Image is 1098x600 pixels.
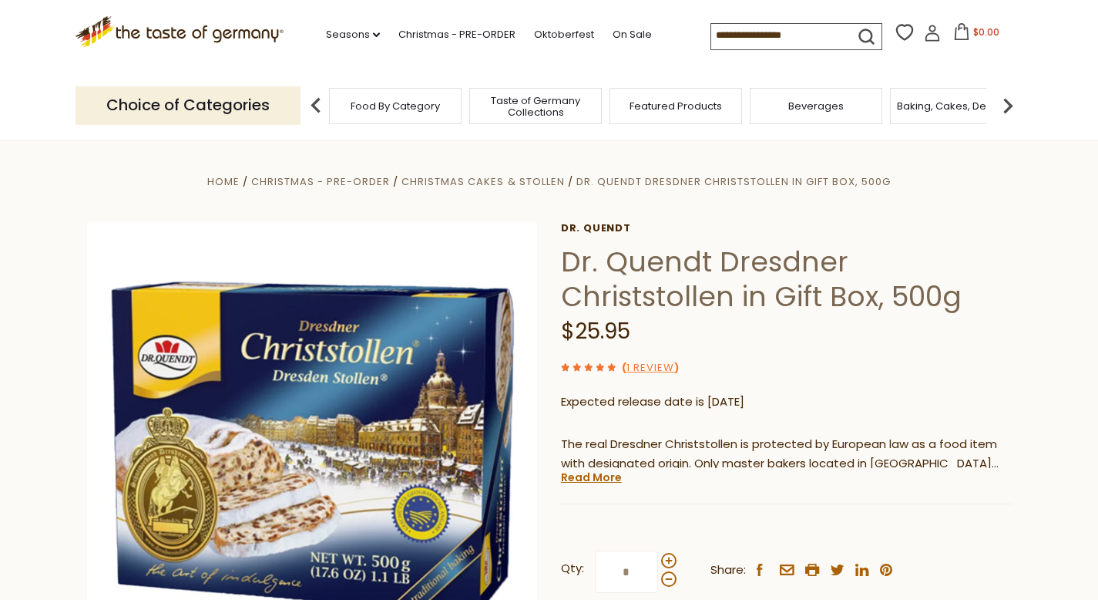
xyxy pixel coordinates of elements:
[401,174,564,189] a: Christmas Cakes & Stollen
[398,26,515,43] a: Christmas - PRE-ORDER
[561,559,584,578] strong: Qty:
[76,86,301,124] p: Choice of Categories
[788,100,844,112] a: Beverages
[992,90,1023,121] img: next arrow
[613,26,652,43] a: On Sale
[897,100,1016,112] a: Baking, Cakes, Desserts
[944,23,1009,46] button: $0.00
[595,551,658,593] input: Qty:
[534,26,594,43] a: Oktoberfest
[561,316,630,346] span: $25.95
[301,90,331,121] img: previous arrow
[326,26,380,43] a: Seasons
[710,561,746,580] span: Share:
[630,100,722,112] a: Featured Products
[561,393,1012,412] p: Expected release date is [DATE]
[576,174,891,189] a: Dr. Quendt Dresdner Christstollen in Gift Box, 500g
[207,174,240,189] a: Home
[474,95,597,118] a: Taste of Germany Collections
[351,100,440,112] a: Food By Category
[561,244,1012,314] h1: Dr. Quendt Dresdner Christstollen in Gift Box, 500g
[561,222,1012,234] a: Dr. Quendt
[561,470,622,485] a: Read More
[626,360,674,376] a: 1 Review
[251,174,390,189] a: Christmas - PRE-ORDER
[561,435,1012,474] p: The real Dresdner Christstollen is protected by European law as a food item with designated origi...
[973,25,999,39] span: $0.00
[622,360,679,375] span: ( )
